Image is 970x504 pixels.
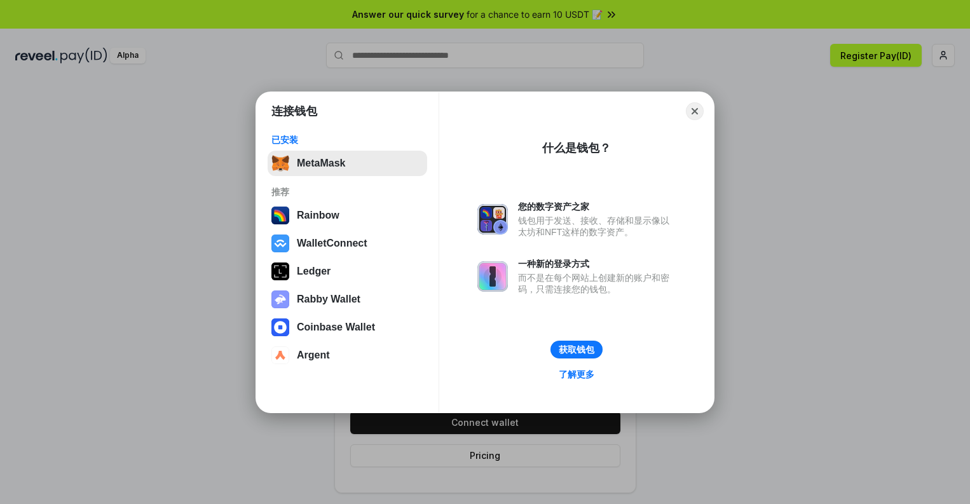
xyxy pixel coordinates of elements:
div: MetaMask [297,158,345,169]
img: svg+xml,%3Csvg%20width%3D%2228%22%20height%3D%2228%22%20viewBox%3D%220%200%2028%2028%22%20fill%3D... [271,346,289,364]
div: 什么是钱包？ [542,140,611,156]
div: 您的数字资产之家 [518,201,676,212]
button: Ledger [268,259,427,284]
img: svg+xml,%3Csvg%20width%3D%22120%22%20height%3D%22120%22%20viewBox%3D%220%200%20120%20120%22%20fil... [271,207,289,224]
img: svg+xml,%3Csvg%20width%3D%2228%22%20height%3D%2228%22%20viewBox%3D%220%200%2028%2028%22%20fill%3D... [271,318,289,336]
img: svg+xml,%3Csvg%20xmlns%3D%22http%3A%2F%2Fwww.w3.org%2F2000%2Fsvg%22%20fill%3D%22none%22%20viewBox... [477,204,508,235]
div: 已安装 [271,134,423,146]
div: Rabby Wallet [297,294,360,305]
div: Rainbow [297,210,339,221]
button: 获取钱包 [550,341,603,358]
div: 一种新的登录方式 [518,258,676,269]
div: Ledger [297,266,331,277]
button: MetaMask [268,151,427,176]
img: svg+xml,%3Csvg%20xmlns%3D%22http%3A%2F%2Fwww.w3.org%2F2000%2Fsvg%22%20fill%3D%22none%22%20viewBox... [477,261,508,292]
a: 了解更多 [551,366,602,383]
div: 推荐 [271,186,423,198]
button: Rainbow [268,203,427,228]
div: 获取钱包 [559,344,594,355]
img: svg+xml,%3Csvg%20fill%3D%22none%22%20height%3D%2233%22%20viewBox%3D%220%200%2035%2033%22%20width%... [271,154,289,172]
div: 而不是在每个网站上创建新的账户和密码，只需连接您的钱包。 [518,272,676,295]
div: WalletConnect [297,238,367,249]
button: Coinbase Wallet [268,315,427,340]
img: svg+xml,%3Csvg%20width%3D%2228%22%20height%3D%2228%22%20viewBox%3D%220%200%2028%2028%22%20fill%3D... [271,235,289,252]
div: Argent [297,350,330,361]
div: 钱包用于发送、接收、存储和显示像以太坊和NFT这样的数字资产。 [518,215,676,238]
button: WalletConnect [268,231,427,256]
div: 了解更多 [559,369,594,380]
h1: 连接钱包 [271,104,317,119]
button: Argent [268,343,427,368]
div: Coinbase Wallet [297,322,375,333]
button: Close [686,102,704,120]
img: svg+xml,%3Csvg%20xmlns%3D%22http%3A%2F%2Fwww.w3.org%2F2000%2Fsvg%22%20fill%3D%22none%22%20viewBox... [271,290,289,308]
img: svg+xml,%3Csvg%20xmlns%3D%22http%3A%2F%2Fwww.w3.org%2F2000%2Fsvg%22%20width%3D%2228%22%20height%3... [271,262,289,280]
button: Rabby Wallet [268,287,427,312]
